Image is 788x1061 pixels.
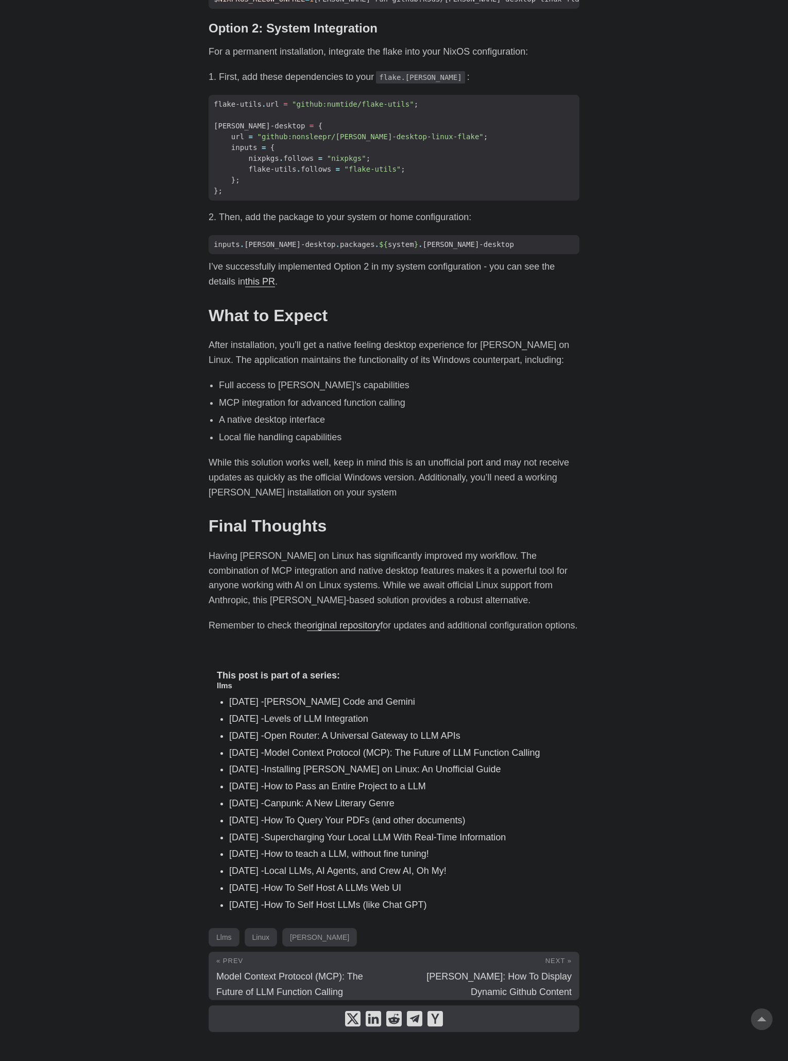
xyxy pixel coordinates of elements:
span: { [270,143,275,152]
span: } [414,240,418,248]
li: [DATE] - [229,864,571,878]
span: }; [231,176,240,184]
a: share Installing Claude Desktop on Linux: An Unofficial Guide on reddit [386,1011,402,1026]
span: [PERSON_NAME]-desktop [214,122,305,130]
a: share Installing Claude Desktop on Linux: An Unofficial Guide on linkedin [366,1011,381,1026]
span: Model Context Protocol (MCP): The Future of LLM Function Calling [216,971,363,997]
li: [DATE] - [229,881,571,896]
a: go to top [751,1008,773,1030]
li: [DATE] - [229,813,571,828]
span: { [318,122,322,130]
span: "flake-utils" [344,165,401,173]
code: flake.[PERSON_NAME] [376,71,465,84]
a: Next » [PERSON_NAME]: How To Display Dynamic Github Content [394,952,579,1000]
h2: Final Thoughts [209,516,579,536]
span: ; [414,100,418,108]
li: [DATE] - [229,711,571,726]
span: . [279,154,283,162]
span: [PERSON_NAME]: How To Display Dynamic Github Content [426,971,572,997]
p: For a permanent installation, integrate the flake into your NixOS configuration: [209,44,579,59]
span: . [262,100,266,108]
span: system [388,240,414,248]
li: Then, add the package to your system or home configuration: [219,210,579,225]
span: = [249,132,253,141]
span: url [231,132,244,141]
a: How To Query Your PDFs (and other documents) [264,815,466,825]
span: "github:numtide/flake-utils" [292,100,414,108]
li: [DATE] - [229,898,571,913]
span: follows [301,165,331,173]
span: [PERSON_NAME]-desktop [423,240,514,248]
a: Levels of LLM Integration [264,714,368,724]
span: }; [214,187,222,195]
span: ; [484,132,488,141]
span: flake-utils [214,100,262,108]
li: [DATE] - [229,830,571,845]
li: Local file handling capabilities [219,430,579,445]
span: ${ [379,240,388,248]
p: After installation, you’ll get a native feeling desktop experience for [PERSON_NAME] on Linux. Th... [209,338,579,368]
span: . [336,240,340,248]
span: . [375,240,379,248]
a: Supercharging Your Local LLM With Real-Time Information [264,832,506,842]
a: Open Router: A Universal Gateway to LLM APIs [264,731,460,741]
a: share Installing Claude Desktop on Linux: An Unofficial Guide on ycombinator [427,1011,443,1026]
li: [DATE] - [229,847,571,861]
li: [DATE] - [229,762,571,777]
span: . [297,165,301,173]
span: = [262,143,266,152]
li: First, add these dependencies to your : [219,70,579,85]
span: packages [340,240,375,248]
p: While this solution works well, keep in mind this is an unofficial port and may not receive updat... [209,455,579,500]
a: Canpunk: A New Literary Genre [264,798,395,808]
h4: This post is part of a series: [217,670,571,682]
a: How To Self Host LLMs (like Chat GPT) [264,900,427,910]
a: [PERSON_NAME] [282,928,357,947]
p: Remember to check the for updates and additional configuration options. [209,618,579,633]
a: share Installing Claude Desktop on Linux: An Unofficial Guide on x [345,1011,361,1026]
p: I’ve successfully implemented Option 2 in my system configuration - you can see the details in . [209,259,579,289]
li: [DATE] - [229,745,571,760]
span: nixpkgs [249,154,279,162]
span: ; [401,165,405,173]
li: [DATE] - [229,796,571,811]
span: url [266,100,279,108]
span: inputs [214,240,240,248]
a: « Prev Model Context Protocol (MCP): The Future of LLM Function Calling [209,952,394,1000]
span: . [418,240,422,248]
span: [PERSON_NAME]-desktop [244,240,335,248]
a: Local LLMs, AI Agents, and Crew AI, Oh My! [264,866,447,876]
span: . [240,240,244,248]
span: "nixpkgs" [327,154,366,162]
span: « Prev [216,957,243,965]
a: How to teach a LLM, without fine tuning! [264,849,429,859]
span: follows [283,154,314,162]
span: inputs [231,143,258,152]
a: How To Self Host A LLMs Web UI [264,883,401,893]
span: "github:nonsleepr/[PERSON_NAME]-desktop-linux-flake" [258,132,484,141]
a: llms [217,681,232,690]
p: Having [PERSON_NAME] on Linux has significantly improved my workflow. The combination of MCP inte... [209,549,579,608]
a: Model Context Protocol (MCP): The Future of LLM Function Calling [264,748,540,758]
h3: Option 2: System Integration [209,21,579,36]
li: [DATE] - [229,728,571,743]
span: = [310,122,314,130]
a: original repository [307,620,380,631]
span: = [318,154,322,162]
li: MCP integration for advanced function calling [219,395,579,410]
span: ; [366,154,370,162]
li: Full access to [PERSON_NAME]’s capabilities [219,378,579,393]
li: [DATE] - [229,779,571,794]
li: [DATE] - [229,694,571,709]
span: Next » [545,957,572,965]
a: this PR [245,276,275,287]
span: = [283,100,287,108]
span: = [336,165,340,173]
span: flake-utils [249,165,297,173]
a: [PERSON_NAME] Code and Gemini [264,697,415,707]
li: A native desktop interface [219,412,579,427]
a: Linux [245,928,277,947]
a: Llms [209,928,239,947]
a: share Installing Claude Desktop on Linux: An Unofficial Guide on telegram [407,1011,422,1026]
h2: What to Expect [209,306,579,325]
